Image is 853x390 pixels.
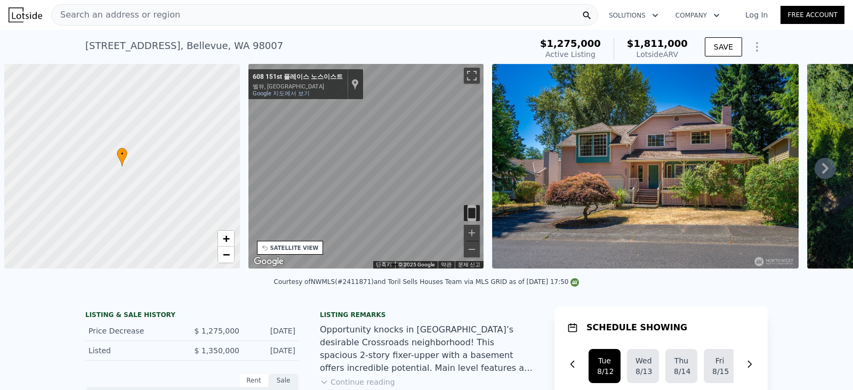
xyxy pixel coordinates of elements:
button: 축소 [464,241,480,257]
div: [DATE] [248,345,295,356]
div: 8/13 [635,366,650,377]
a: 문제 신고 [458,262,480,267]
button: Continue reading [320,377,395,387]
span: Active Listing [545,50,596,59]
button: Fri8/15 [704,349,736,383]
button: Company [667,6,728,25]
span: $1,811,000 [627,38,688,49]
button: 확대 [464,225,480,241]
button: Tue8/12 [589,349,621,383]
a: Zoom out [218,247,234,263]
span: • [117,149,127,159]
span: Search an address or region [52,9,180,21]
a: Zoom in [218,231,234,247]
div: Fri [712,355,727,366]
div: Listed [88,345,183,356]
div: [STREET_ADDRESS] , Bellevue , WA 98007 [85,38,283,53]
div: Tue [597,355,612,366]
div: 지도 [248,64,484,269]
div: 8/14 [674,366,689,377]
div: Wed [635,355,650,366]
div: Rent [239,373,269,387]
button: Wed8/13 [627,349,659,383]
div: LISTING & SALE HISTORY [85,311,299,321]
div: SATELLITE VIEW [270,244,319,252]
img: Google [251,255,286,269]
h1: SCHEDULE SHOWING [586,321,687,334]
div: 8/15 [712,366,727,377]
a: Google 지도에서 이 지역 열기(새 창으로 열림) [251,255,286,269]
button: 모션 추적 전환 [464,205,480,221]
span: © 2025 Google [398,262,434,267]
a: Google 지도에서 보기 [253,90,310,97]
a: Log In [733,10,780,20]
div: Courtesy of NWMLS (#2411871) and Toril Sells Houses Team via MLS GRID as of [DATE] 17:50 [274,278,580,286]
div: Sale [269,373,299,387]
a: 지도에 위치 표시 [351,78,359,90]
button: SAVE [705,37,742,56]
div: Opportunity knocks in [GEOGRAPHIC_DATA]’s desirable Crossroads neighborhood! This spacious 2-stor... [320,323,533,375]
span: $1,275,000 [540,38,601,49]
span: − [222,248,229,261]
img: Sale: 167304286 Parcel: 97239531 [492,64,799,269]
button: 단축키 [376,261,392,269]
button: Solutions [600,6,667,25]
span: $ 1,350,000 [194,346,239,355]
div: • [117,148,127,166]
div: 608 151st 플레이스 노스이스트 [253,72,343,83]
a: Free Account [780,6,844,24]
div: 벨뷰, [GEOGRAPHIC_DATA] [253,83,343,91]
div: 8/12 [597,366,612,377]
button: 전체 화면보기로 전환 [464,68,480,84]
a: 약관 [441,262,452,267]
div: Price Decrease [88,326,183,336]
div: [DATE] [248,326,295,336]
div: Listing remarks [320,311,533,319]
button: Thu8/14 [665,349,697,383]
span: + [222,232,229,245]
div: Lotside ARV [627,49,688,60]
div: Thu [674,355,689,366]
img: Lotside [9,7,42,22]
button: Show Options [746,36,768,58]
div: Street View [248,64,484,269]
span: $ 1,275,000 [194,327,239,335]
img: NWMLS Logo [570,278,579,287]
